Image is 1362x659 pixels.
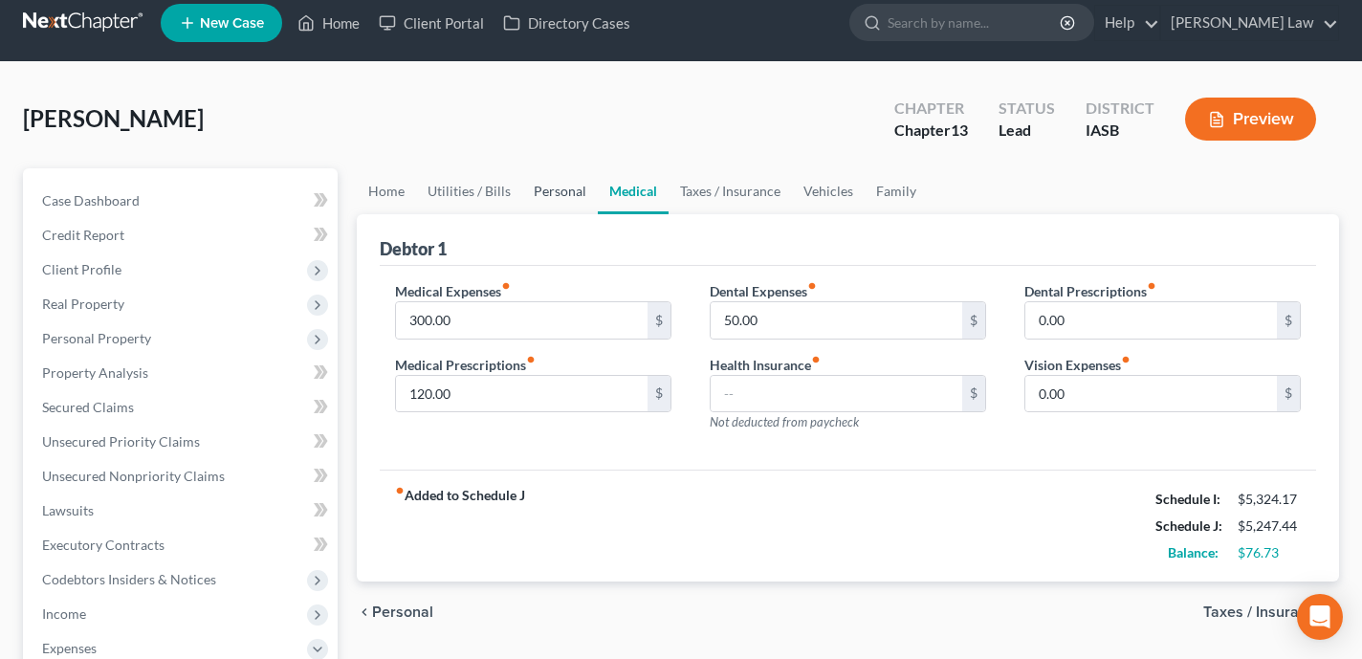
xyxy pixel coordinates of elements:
i: fiber_manual_record [501,281,511,291]
a: Case Dashboard [27,184,338,218]
span: Real Property [42,296,124,312]
input: -- [396,302,648,339]
a: Medical [598,168,669,214]
a: Lawsuits [27,494,338,528]
input: Search by name... [888,5,1063,40]
div: $ [648,302,670,339]
span: Secured Claims [42,399,134,415]
a: Vehicles [792,168,865,214]
span: Codebtors Insiders & Notices [42,571,216,587]
a: Property Analysis [27,356,338,390]
span: 13 [951,121,968,139]
span: [PERSON_NAME] [23,104,204,132]
a: Home [288,6,369,40]
a: Utilities / Bills [416,168,522,214]
a: Executory Contracts [27,528,338,562]
strong: Schedule J: [1155,517,1222,534]
button: chevron_left Personal [357,604,433,620]
div: $ [1277,302,1300,339]
a: Home [357,168,416,214]
input: -- [711,302,962,339]
div: Chapter [894,120,968,142]
span: Personal Property [42,330,151,346]
a: Help [1095,6,1159,40]
strong: Added to Schedule J [395,486,525,566]
input: -- [396,376,648,412]
div: $5,247.44 [1238,516,1301,536]
span: Case Dashboard [42,192,140,209]
span: New Case [200,16,264,31]
span: Property Analysis [42,364,148,381]
i: fiber_manual_record [811,355,821,364]
a: Family [865,168,928,214]
i: fiber_manual_record [1121,355,1131,364]
button: Preview [1185,98,1316,141]
button: Taxes / Insurance chevron_right [1203,604,1339,620]
span: Expenses [42,640,97,656]
div: Status [999,98,1055,120]
label: Health Insurance [710,355,821,375]
div: Debtor 1 [380,237,447,260]
a: Taxes / Insurance [669,168,792,214]
a: Directory Cases [494,6,640,40]
div: Open Intercom Messenger [1297,594,1343,640]
label: Vision Expenses [1024,355,1131,375]
strong: Schedule I: [1155,491,1220,507]
label: Dental Expenses [710,281,817,301]
span: Credit Report [42,227,124,243]
div: $ [962,302,985,339]
div: $ [962,376,985,412]
div: $5,324.17 [1238,490,1301,509]
i: fiber_manual_record [395,486,405,495]
div: $ [1277,376,1300,412]
a: Client Portal [369,6,494,40]
div: IASB [1086,120,1154,142]
label: Medical Expenses [395,281,511,301]
span: Income [42,605,86,622]
span: Unsecured Priority Claims [42,433,200,450]
div: Lead [999,120,1055,142]
i: fiber_manual_record [1147,281,1156,291]
a: Secured Claims [27,390,338,425]
input: -- [1025,376,1277,412]
div: $ [648,376,670,412]
span: Lawsuits [42,502,94,518]
span: Taxes / Insurance [1203,604,1324,620]
a: Credit Report [27,218,338,253]
div: Chapter [894,98,968,120]
label: Medical Prescriptions [395,355,536,375]
i: fiber_manual_record [807,281,817,291]
span: Not deducted from paycheck [710,414,859,429]
div: $76.73 [1238,543,1301,562]
span: Unsecured Nonpriority Claims [42,468,225,484]
input: -- [711,376,962,412]
a: Unsecured Nonpriority Claims [27,459,338,494]
a: Personal [522,168,598,214]
strong: Balance: [1168,544,1219,560]
label: Dental Prescriptions [1024,281,1156,301]
i: chevron_left [357,604,372,620]
a: Unsecured Priority Claims [27,425,338,459]
a: [PERSON_NAME] Law [1161,6,1338,40]
div: District [1086,98,1154,120]
span: Client Profile [42,261,121,277]
span: Executory Contracts [42,537,165,553]
input: -- [1025,302,1277,339]
i: fiber_manual_record [526,355,536,364]
span: Personal [372,604,433,620]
